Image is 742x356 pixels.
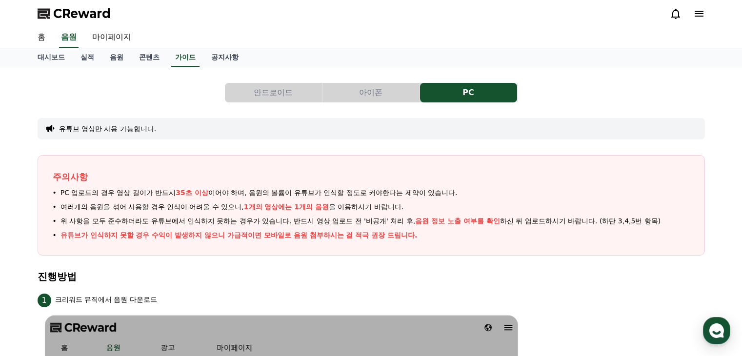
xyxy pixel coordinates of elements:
[171,48,200,67] a: 가이드
[38,271,705,282] h4: 진행방법
[53,6,111,21] span: CReward
[60,230,418,240] p: 유튜브가 인식하지 못할 경우 수익이 발생하지 않으니 가급적이면 모바일로 음원 첨부하시는 걸 적극 권장 드립니다.
[55,295,157,305] p: 크리워드 뮤직에서 음원 다운로드
[53,170,690,184] p: 주의사항
[60,188,458,198] span: PC 업로드의 경우 영상 길이가 반드시 이어야 하며, 음원의 볼륨이 유튜브가 인식할 정도로 커야한다는 제약이 있습니다.
[131,48,167,67] a: 콘텐츠
[84,27,139,48] a: 마이페이지
[225,83,322,102] a: 안드로이드
[225,83,322,102] button: 안드로이드
[60,202,404,212] span: 여러개의 음원을 섞어 사용할 경우 인식이 어려울 수 있으니, 을 이용하시기 바랍니다.
[38,6,111,21] a: CReward
[322,83,420,102] button: 아이폰
[244,203,329,211] span: 1개의 영상에는 1개의 음원
[60,216,661,226] span: 위 사항을 모두 준수하더라도 유튜브에서 인식하지 못하는 경우가 있습니다. 반드시 영상 업로드 전 '비공개' 처리 후, 하신 뒤 업로드하시기 바랍니다. (하단 3,4,5번 항목)
[415,217,500,225] span: 음원 정보 노출 여부를 확인
[420,83,518,102] a: PC
[30,27,53,48] a: 홈
[203,48,246,67] a: 공지사항
[420,83,517,102] button: PC
[38,294,51,307] span: 1
[73,48,102,67] a: 실적
[59,124,157,134] button: 유튜브 영상만 사용 가능합니다.
[30,48,73,67] a: 대시보드
[176,189,208,197] span: 35초 이상
[59,27,79,48] a: 음원
[102,48,131,67] a: 음원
